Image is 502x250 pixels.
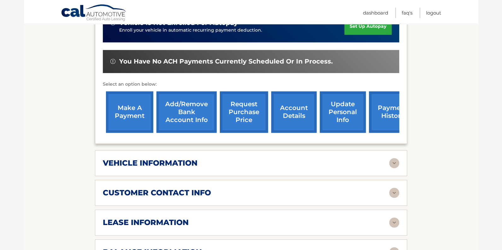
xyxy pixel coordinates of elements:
[363,8,388,18] a: Dashboard
[389,158,399,168] img: accordion-rest.svg
[369,91,416,133] a: payment history
[271,91,317,133] a: account details
[61,4,127,22] a: Cal Automotive
[402,8,412,18] a: FAQ's
[119,27,344,34] p: Enroll your vehicle in automatic recurring payment deduction.
[103,158,197,168] h2: vehicle information
[389,188,399,198] img: accordion-rest.svg
[103,81,399,88] p: Select an option below:
[103,188,211,198] h2: customer contact info
[103,218,189,227] h2: lease information
[344,18,392,35] a: set up autopay
[389,217,399,228] img: accordion-rest.svg
[106,91,153,133] a: make a payment
[320,91,366,133] a: update personal info
[220,91,268,133] a: request purchase price
[119,58,333,65] span: You have no ACH payments currently scheduled or in process.
[110,59,115,64] img: alert-white.svg
[426,8,441,18] a: Logout
[156,91,217,133] a: Add/Remove bank account info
